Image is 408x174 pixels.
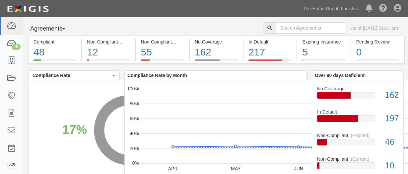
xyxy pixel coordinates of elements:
[87,45,130,59] div: 12
[276,22,346,34] input: Search Agreements
[12,44,21,50] div: 15
[33,72,111,79] span: Compliance Rate
[195,45,238,59] div: 162
[351,25,398,32] div: As of [DATE] 01:21 pm
[136,59,189,65] a: Non-Compliant(Expired)55
[317,132,398,156] a: Non-Compliant(Expired)46
[28,22,78,36] button: Agreements
[351,59,404,65] a: Pending Review0
[34,39,76,45] div: Compliant
[121,39,139,45] div: (Current)
[28,59,81,65] a: Compliant48
[379,5,387,13] i: Help Center - Complianz
[312,156,403,162] div: Non-Compliant
[302,39,345,45] div: Expiring Insurance
[127,73,187,78] b: Compliance Rate by Month
[300,2,362,15] a: The Home Depot, Logistics
[130,131,139,136] text: 40%
[351,156,369,162] div: (Current)
[34,45,76,59] div: 48
[356,39,399,45] div: Pending Review
[302,45,345,59] div: 5
[297,59,350,65] a: Expiring Insurance5
[312,85,403,92] div: No Coverage
[29,71,119,80] button: Compliance Rate
[317,109,398,132] a: In Default197
[5,3,51,15] img: logo-5460c22ac91f19d4615b14bd174203de0afe785f0fc80cf4dbbc73dc1793850b.png
[312,132,403,139] div: Non-Compliant
[312,109,403,115] div: In Default
[190,59,243,65] a: No Coverage162
[315,73,365,78] b: Over 90 days Deficient
[195,39,238,45] div: No Coverage
[130,116,139,121] text: 60%
[380,89,403,101] div: 162
[130,101,139,106] text: 80%
[380,160,403,172] div: 10
[351,132,370,139] div: (Expired)
[356,45,399,59] div: 0
[87,39,130,45] div: Non-Compliant (Current)
[141,45,184,59] div: 55
[132,160,139,166] text: 0%
[130,145,139,151] text: 20%
[317,85,398,109] a: No Coverage162
[127,86,139,91] text: 100%
[168,166,178,171] text: APR
[62,121,87,138] div: 17%
[380,113,403,125] div: 197
[174,39,193,45] div: (Expired)
[141,39,184,45] div: Non-Compliant (Expired)
[294,166,303,171] text: JUN
[82,59,135,65] a: Non-Compliant(Current)12
[248,45,292,59] div: 217
[380,136,403,148] div: 46
[243,59,297,65] a: In Default217
[248,39,292,45] div: In Default
[231,166,241,171] text: MAY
